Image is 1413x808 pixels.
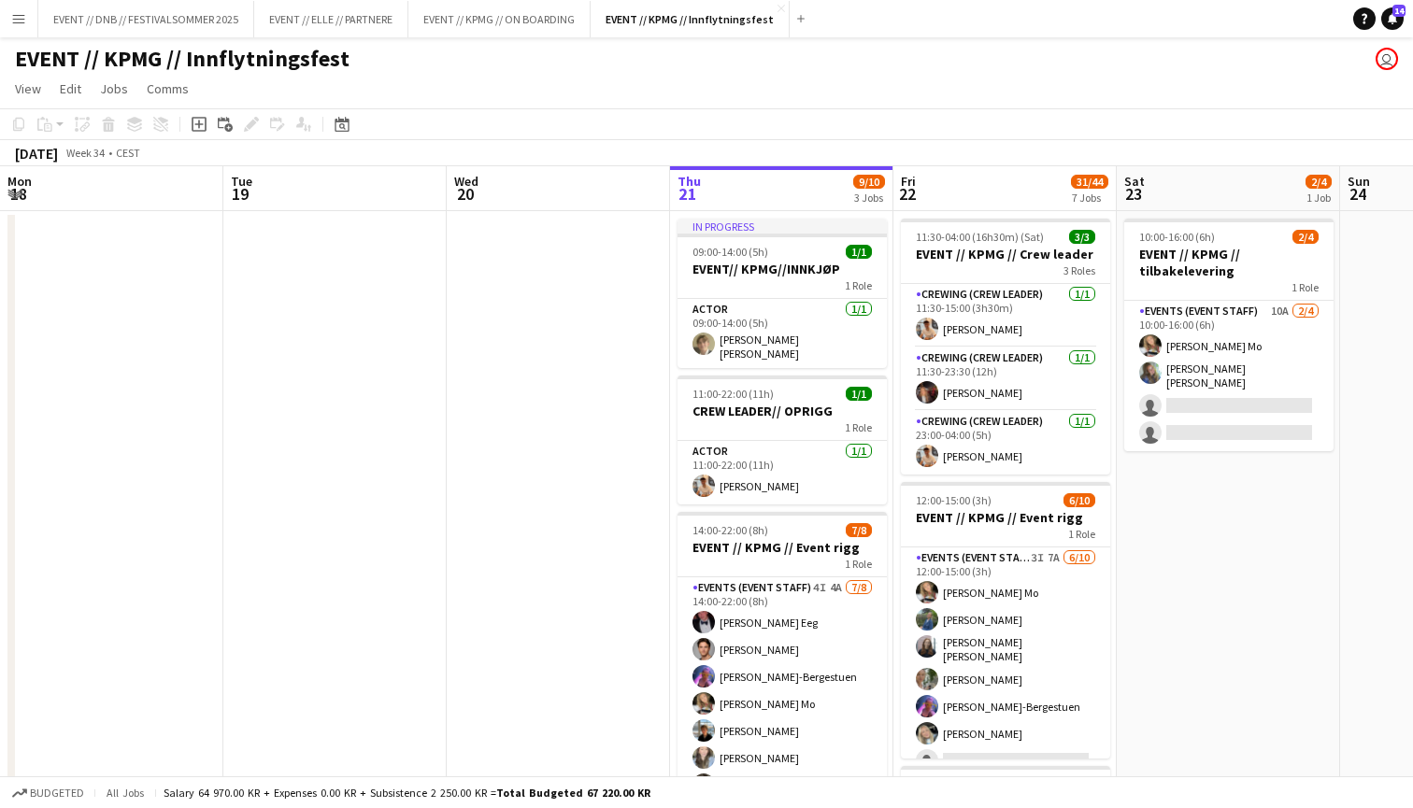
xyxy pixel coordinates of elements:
span: 3 Roles [1063,263,1095,277]
div: 7 Jobs [1072,191,1107,205]
h1: EVENT // KPMG // Innflytningsfest [15,45,350,73]
span: Comms [147,80,189,97]
div: 3 Jobs [854,191,884,205]
span: Fri [901,173,916,190]
span: 1 Role [1292,280,1319,294]
div: CEST [116,146,140,160]
h3: EVENT // KPMG // Crew leader [901,246,1110,262]
span: 10:00-16:00 (6h) [1139,230,1215,244]
span: 21 [675,183,701,205]
span: 6/10 [1063,493,1095,507]
app-card-role: Actor1/111:00-22:00 (11h)[PERSON_NAME] [678,441,887,504]
span: 31/44 [1071,175,1108,189]
span: All jobs [103,786,148,800]
app-card-role: Crewing (Crew Leader)1/123:00-04:00 (5h)[PERSON_NAME] [901,411,1110,475]
app-card-role: Crewing (Crew Leader)1/111:30-23:30 (12h)[PERSON_NAME] [901,347,1110,411]
div: Salary 64 970.00 KR + Expenses 0.00 KR + Subsistence 2 250.00 KR = [164,786,650,800]
span: Mon [7,173,32,190]
span: 23 [1121,183,1145,205]
span: View [15,80,41,97]
div: [DATE] [15,144,58,163]
span: 19 [228,183,252,205]
app-job-card: 10:00-16:00 (6h)2/4EVENT // KPMG // tilbakelevering1 RoleEvents (Event Staff)10A2/410:00-16:00 (6... [1124,219,1334,451]
app-job-card: 14:00-22:00 (8h)7/8EVENT // KPMG // Event rigg1 RoleEvents (Event Staff)4I4A7/814:00-22:00 (8h)[P... [678,512,887,788]
span: 1 Role [845,420,872,434]
span: Sat [1124,173,1145,190]
span: 20 [451,183,478,205]
a: Jobs [93,77,136,101]
a: 14 [1381,7,1404,30]
span: 7/8 [846,523,872,537]
a: View [7,77,49,101]
button: EVENT // ELLE // PARTNERE [254,1,408,37]
button: EVENT // KPMG // ON BOARDING [408,1,591,37]
app-job-card: 12:00-15:00 (3h)6/10EVENT // KPMG // Event rigg1 RoleEvents (Event Staff)3I7A6/1012:00-15:00 (3h)... [901,482,1110,758]
span: 11:30-04:00 (16h30m) (Sat) [916,230,1044,244]
a: Edit [52,77,89,101]
h3: EVENT // KPMG // Event rigg [901,509,1110,526]
span: 1/1 [846,245,872,259]
span: 1 Role [845,557,872,571]
span: 3/3 [1069,230,1095,244]
span: 1 Role [845,278,872,292]
app-card-role: Crewing (Crew Leader)1/111:30-15:00 (3h30m)[PERSON_NAME] [901,284,1110,347]
h3: EVENT // KPMG // tilbakelevering [1124,246,1334,279]
span: 11:00-22:00 (11h) [692,387,774,401]
span: Wed [454,173,478,190]
span: Total Budgeted 67 220.00 KR [496,786,650,800]
div: In progress [678,219,887,234]
span: Week 34 [62,146,108,160]
app-card-role: Events (Event Staff)10A2/410:00-16:00 (6h)[PERSON_NAME] Mo[PERSON_NAME] [PERSON_NAME] [1124,301,1334,451]
h3: EVENT // KPMG // Event rigg [678,539,887,556]
span: 1 Role [1068,527,1095,541]
span: Edit [60,80,81,97]
h3: EVENT// KPMG//INNKJØP [678,261,887,277]
span: 2/4 [1292,230,1319,244]
span: Budgeted [30,787,84,800]
span: Sun [1348,173,1370,190]
span: 9/10 [853,175,885,189]
span: Thu [678,173,701,190]
div: 1 Job [1306,191,1331,205]
span: 24 [1345,183,1370,205]
span: 2/4 [1306,175,1332,189]
span: Tue [231,173,252,190]
app-job-card: In progress09:00-14:00 (5h)1/1EVENT// KPMG//INNKJØP1 RoleActor1/109:00-14:00 (5h)[PERSON_NAME] [P... [678,219,887,368]
span: 1/1 [846,387,872,401]
span: 18 [5,183,32,205]
button: EVENT // KPMG // Innflytningsfest [591,1,790,37]
app-card-role: Actor1/109:00-14:00 (5h)[PERSON_NAME] [PERSON_NAME] [678,299,887,368]
span: Jobs [100,80,128,97]
a: Comms [139,77,196,101]
app-job-card: 11:00-22:00 (11h)1/1CREW LEADER// OPRIGG1 RoleActor1/111:00-22:00 (11h)[PERSON_NAME] [678,376,887,504]
span: 14 [1392,5,1406,17]
span: 09:00-14:00 (5h) [692,245,768,259]
span: 14:00-22:00 (8h) [692,523,768,537]
button: EVENT // DNB // FESTIVALSOMMER 2025 [38,1,254,37]
h3: CREW LEADER// OPRIGG [678,403,887,419]
app-job-card: 11:30-04:00 (16h30m) (Sat)3/3EVENT // KPMG // Crew leader3 RolesCrewing (Crew Leader)1/111:30-15:... [901,219,1110,475]
span: 12:00-15:00 (3h) [916,493,992,507]
span: 22 [898,183,916,205]
button: Budgeted [9,783,87,803]
app-user-avatar: Daniel Andersen [1376,48,1398,70]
